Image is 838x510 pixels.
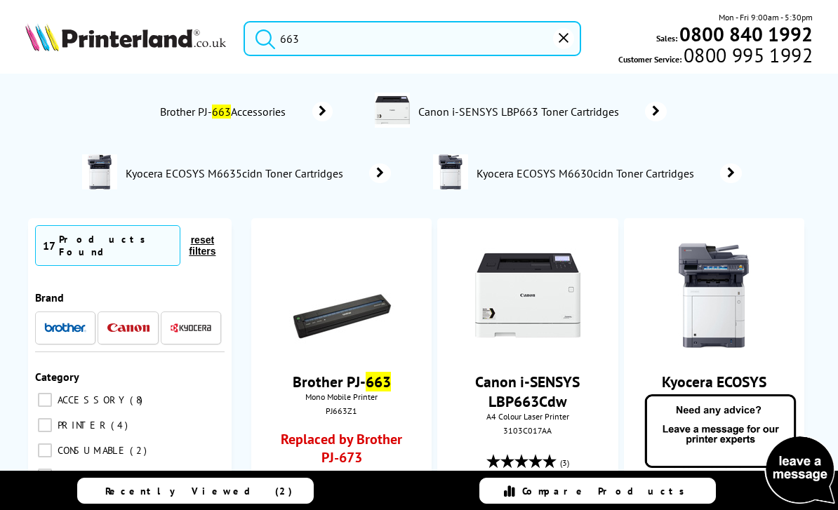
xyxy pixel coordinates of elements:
[631,411,797,422] span: A4 Colour Multifunction Laser Printer
[275,430,408,474] a: Replaced by Brother PJ-673
[475,166,699,180] span: Kyocera ECOSYS M6630cidn Toner Cartridges
[475,154,742,192] a: Kyocera ECOSYS M6630cidn Toner Cartridges
[54,444,128,457] span: CONSUMABLE
[262,405,421,416] div: PJ663Z1
[662,372,766,411] a: Kyocera ECOSYS M6630cidn
[634,425,794,436] div: 1102TZ3NL1
[656,32,677,45] span: Sales:
[170,323,212,333] img: Kyocera
[25,23,226,51] img: Printerland Logo
[158,105,291,119] span: Brother PJ- Accessories
[448,425,607,436] div: 3103C017AA
[522,485,692,497] span: Compare Products
[289,243,394,348] img: bropj663land.jpg
[679,21,813,47] b: 0800 840 1992
[107,323,149,333] img: Canon
[130,444,150,457] span: 2
[433,154,468,189] img: 1102TZ3NL0-conspage.jpg
[124,166,348,180] span: Kyocera ECOSYS M6635cidn Toner Cartridges
[38,469,52,483] input: MEDIA 2
[43,239,55,253] span: 17
[59,233,173,258] div: Products Found
[258,391,425,402] span: Mono Mobile Printer
[417,93,667,130] a: Canon i-SENSYS LBP663 Toner Cartridges
[124,154,391,192] a: Kyocera ECOSYS M6635cidn Toner Cartridges
[475,243,580,348] img: Canon-LBP663Cdw-Front-Small.jpg
[618,48,813,66] span: Customer Service:
[661,243,766,348] img: Kyocera-M6630cidn-Front-small.jpg
[560,450,569,476] span: (3)
[25,23,226,54] a: Printerland Logo
[35,290,64,304] span: Brand
[244,21,581,56] input: Search product
[158,102,333,121] a: Brother PJ-663Accessories
[38,393,52,407] input: ACCESSORY 8
[54,469,92,482] span: MEDIA
[111,419,131,431] span: 4
[44,323,86,333] img: Brother
[212,105,231,119] mark: 663
[77,478,313,504] a: Recently Viewed (2)
[180,234,225,257] button: reset filters
[93,469,114,482] span: 2
[475,372,580,411] a: Canon i-SENSYS LBP663Cdw
[293,372,391,391] a: Brother PJ-663
[641,392,838,507] img: Open Live Chat window
[375,93,410,128] img: 3103C017AA-conspage.jpg
[681,48,813,62] span: 0800 995 1992
[82,154,117,189] img: 1102V13NL0-conspage.jpg
[479,478,715,504] a: Compare Products
[130,394,146,406] span: 8
[719,11,813,24] span: Mon - Fri 9:00am - 5:30pm
[38,418,52,432] input: PRINTER 4
[35,370,79,384] span: Category
[366,372,391,391] mark: 663
[38,443,52,457] input: CONSUMABLE 2
[105,485,293,497] span: Recently Viewed (2)
[54,394,128,406] span: ACCESSORY
[677,27,813,41] a: 0800 840 1992
[444,411,611,422] span: A4 Colour Laser Printer
[417,105,624,119] span: Canon i-SENSYS LBP663 Toner Cartridges
[54,419,109,431] span: PRINTER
